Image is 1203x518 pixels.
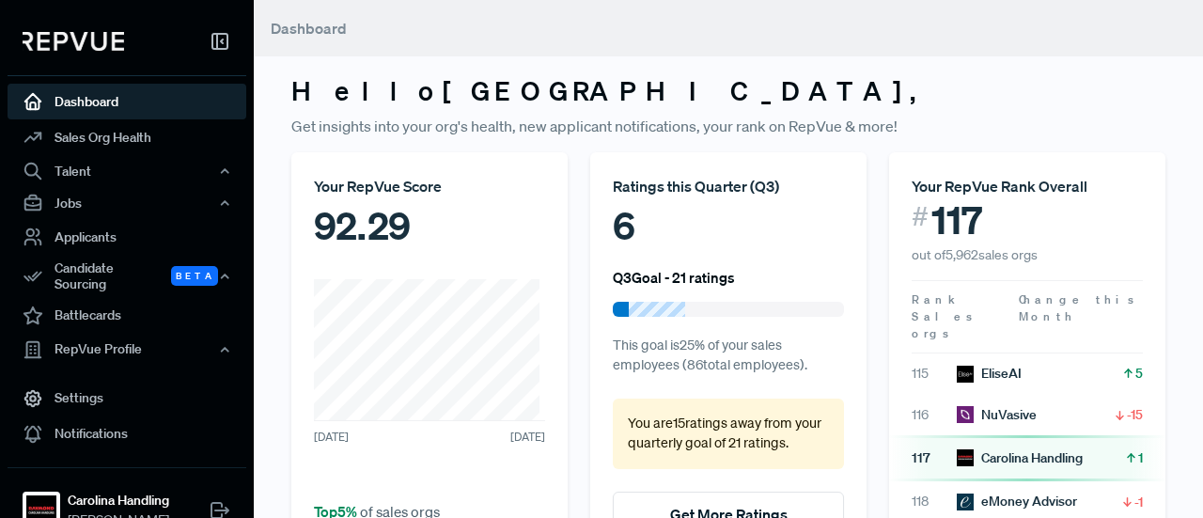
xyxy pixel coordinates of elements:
[314,429,349,446] span: [DATE]
[957,449,974,466] img: Carolina Handling
[8,119,246,155] a: Sales Org Health
[912,291,957,308] span: Rank
[957,494,974,510] img: eMoney Advisor
[957,448,1083,468] div: Carolina Handling
[8,381,246,416] a: Settings
[1135,364,1143,383] span: 5
[957,492,1077,511] div: eMoney Advisor
[8,155,246,187] button: Talent
[510,429,545,446] span: [DATE]
[23,32,124,51] img: RepVue
[912,448,957,468] span: 117
[613,336,844,376] p: This goal is 25 % of your sales employees ( 86 total employees).
[931,197,982,243] span: 117
[957,364,1022,384] div: EliseAI
[613,197,844,254] div: 6
[613,175,844,197] div: Ratings this Quarter ( Q3 )
[271,19,347,38] span: Dashboard
[291,75,1165,107] h3: Hello [GEOGRAPHIC_DATA] ,
[1134,493,1143,511] span: -1
[68,491,169,510] strong: Carolina Handling
[8,298,246,334] a: Battlecards
[8,219,246,255] a: Applicants
[8,187,246,219] button: Jobs
[912,492,957,511] span: 118
[912,246,1038,263] span: out of 5,962 sales orgs
[628,414,829,454] p: You are 15 ratings away from your quarterly goal of 21 ratings .
[1019,291,1137,324] span: Change this Month
[957,366,974,383] img: EliseAI
[957,406,974,423] img: NuVasive
[912,308,976,341] span: Sales orgs
[314,197,545,254] div: 92.29
[1138,448,1143,467] span: 1
[912,177,1087,196] span: Your RepVue Rank Overall
[8,84,246,119] a: Dashboard
[912,364,957,384] span: 115
[171,266,218,286] span: Beta
[291,115,1165,137] p: Get insights into your org's health, new applicant notifications, your rank on RepVue & more!
[8,416,246,452] a: Notifications
[912,197,929,236] span: #
[8,255,246,298] button: Candidate Sourcing Beta
[8,255,246,298] div: Candidate Sourcing
[314,175,545,197] div: Your RepVue Score
[8,334,246,366] button: RepVue Profile
[613,269,735,286] h6: Q3 Goal - 21 ratings
[912,405,957,425] span: 116
[1127,405,1143,424] span: -15
[957,405,1037,425] div: NuVasive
